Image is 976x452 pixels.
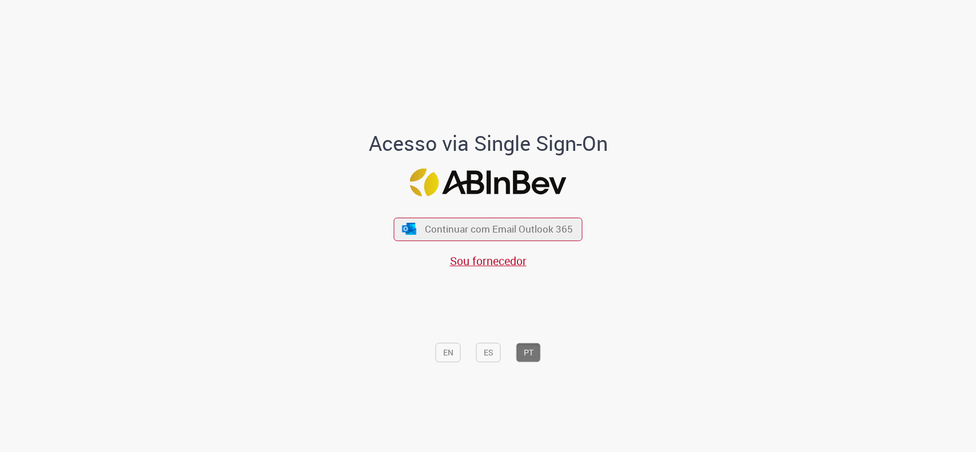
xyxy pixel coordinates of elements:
img: Logo ABInBev [410,169,567,197]
button: ícone Azure/Microsoft 360 Continuar com Email Outlook 365 [394,217,583,241]
a: Sou fornecedor [450,253,527,269]
span: Continuar com Email Outlook 365 [425,223,573,236]
h1: Acesso via Single Sign-On [329,132,647,155]
button: PT [516,343,541,362]
button: EN [436,343,461,362]
button: ES [476,343,501,362]
img: ícone Azure/Microsoft 360 [401,223,417,235]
